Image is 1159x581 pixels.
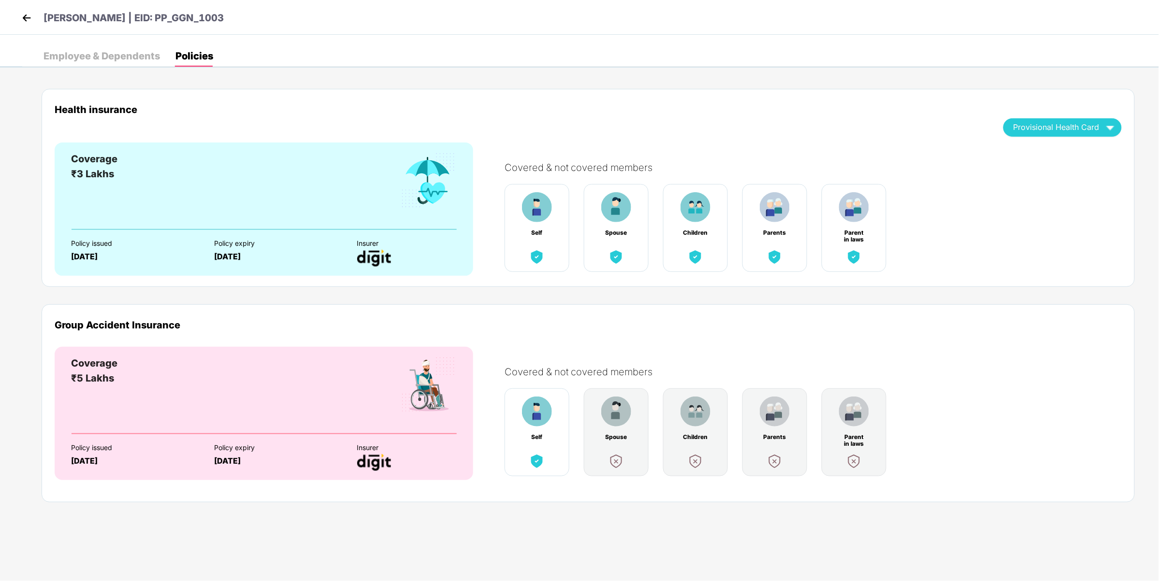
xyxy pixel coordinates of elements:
p: [PERSON_NAME] | EID: PP_GGN_1003 [43,11,224,26]
img: InsurerLogo [357,250,391,267]
div: Coverage [71,152,117,167]
img: benefitCardImg [839,397,869,426]
div: Covered & not covered members [505,162,1131,173]
img: benefitCardImg [760,397,790,426]
img: benefitCardImg [528,453,546,470]
img: benefitCardImg [601,397,631,426]
img: back [19,11,34,25]
div: Spouse [604,229,629,236]
div: Parent in laws [841,434,867,440]
img: benefitCardImg [760,192,790,222]
img: benefitCardImg [687,453,704,470]
div: [DATE] [71,252,197,261]
img: benefitCardImg [400,152,457,210]
img: benefitCardImg [608,453,625,470]
img: benefitCardImg [400,356,457,414]
div: Children [683,229,708,236]
img: benefitCardImg [681,397,710,426]
button: Provisional Health Card [1003,118,1122,137]
img: wAAAAASUVORK5CYII= [1102,119,1119,136]
div: Self [524,229,550,236]
div: Policy issued [71,240,197,247]
img: benefitCardImg [608,248,625,266]
span: Provisional Health Card [1014,125,1100,130]
img: benefitCardImg [522,397,552,426]
img: benefitCardImg [601,192,631,222]
img: benefitCardImg [839,192,869,222]
img: benefitCardImg [845,453,863,470]
img: benefitCardImg [766,453,783,470]
div: Group Accident Insurance [55,319,1122,330]
img: benefitCardImg [522,192,552,222]
img: benefitCardImg [687,248,704,266]
div: Policy expiry [214,444,340,452]
div: Parent in laws [841,229,867,236]
img: benefitCardImg [766,248,783,266]
div: Insurer [357,240,483,247]
img: benefitCardImg [528,248,546,266]
div: Policies [175,51,213,61]
span: ₹5 Lakhs [71,372,114,384]
div: Spouse [604,434,629,440]
div: Children [683,434,708,440]
div: Policy expiry [214,240,340,247]
div: [DATE] [71,456,197,466]
div: [DATE] [214,252,340,261]
div: Health insurance [55,104,989,115]
div: Employee & Dependents [43,51,160,61]
div: Policy issued [71,444,197,452]
div: Parents [762,434,787,440]
div: [DATE] [214,456,340,466]
span: ₹3 Lakhs [71,168,114,180]
div: Insurer [357,444,483,452]
img: benefitCardImg [845,248,863,266]
div: Parents [762,229,787,236]
div: Coverage [71,356,117,371]
div: Covered & not covered members [505,366,1131,378]
img: benefitCardImg [681,192,710,222]
img: InsurerLogo [357,454,391,471]
div: Self [524,434,550,440]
